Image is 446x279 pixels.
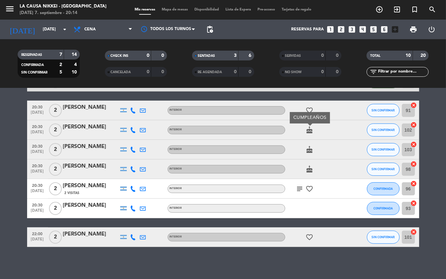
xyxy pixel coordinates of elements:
[285,71,302,74] span: NO SHOW
[380,25,389,34] i: looks_6
[74,62,78,67] strong: 4
[63,123,119,131] div: [PERSON_NAME]
[61,25,69,33] i: arrow_drop_down
[49,104,62,117] span: 2
[306,146,314,154] i: cake
[72,70,78,74] strong: 10
[336,70,340,74] strong: 0
[370,25,378,34] i: looks_5
[63,162,119,171] div: [PERSON_NAME]
[411,102,417,108] i: cancel
[393,6,401,13] i: exit_to_app
[59,62,62,67] strong: 2
[222,8,254,11] span: Lista de Espera
[29,230,46,237] span: 22:00
[158,8,191,11] span: Mapa de mesas
[29,162,46,169] span: 20:30
[29,103,46,110] span: 20:30
[406,53,411,58] strong: 10
[63,201,119,210] div: [PERSON_NAME]
[170,128,182,131] span: INTERIOR
[411,229,417,235] i: cancel
[170,187,182,190] span: INTERIOR
[170,168,182,170] span: INTERIOR
[29,150,46,157] span: [DATE]
[84,27,96,32] span: Cena
[367,231,400,244] button: SIN CONFIRMAR
[59,70,62,74] strong: 5
[49,163,62,176] span: 2
[198,71,222,74] span: RE AGENDADA
[421,53,427,58] strong: 20
[147,70,149,74] strong: 0
[375,6,383,13] i: add_circle_outline
[63,182,119,190] div: [PERSON_NAME]
[306,107,314,114] i: favorite_border
[306,165,314,173] i: cake
[49,123,62,137] span: 2
[336,53,340,58] strong: 0
[170,109,182,111] span: INTERIOR
[372,167,395,171] span: SIN CONFIRMAR
[411,141,417,148] i: cancel
[409,25,417,33] span: print
[111,71,131,74] span: CANCELADA
[326,25,335,34] i: looks_one
[206,25,214,33] span: pending_actions
[161,53,165,58] strong: 0
[367,163,400,176] button: SIN CONFIRMAR
[378,68,428,75] input: Filtrar por nombre...
[367,202,400,215] button: CONFIRMADA
[198,54,215,57] span: SENTADAS
[370,68,378,76] i: filter_list
[373,206,393,210] span: CONFIRMADA
[20,3,107,10] div: La Causa Nikkei - [GEOGRAPHIC_DATA]
[254,8,278,11] span: Pre-acceso
[249,53,253,58] strong: 6
[411,180,417,187] i: cancel
[63,103,119,112] div: [PERSON_NAME]
[373,187,393,190] span: CONFIRMADA
[428,6,436,13] i: search
[170,148,182,151] span: INTERIOR
[161,70,165,74] strong: 0
[49,182,62,195] span: 2
[306,185,314,193] i: favorite_border
[59,52,62,57] strong: 7
[249,70,253,74] strong: 0
[5,22,40,37] i: [DATE]
[22,53,42,57] span: RESERVADAS
[428,25,436,33] i: power_settings_new
[131,8,158,11] span: Mis reservas
[278,8,315,11] span: Tarjetas de regalo
[147,53,149,58] strong: 0
[411,6,419,13] i: turned_in_not
[411,161,417,167] i: cancel
[422,20,441,39] div: LOG OUT
[291,27,324,32] span: Reservas para
[191,8,222,11] span: Disponibilidad
[372,148,395,151] span: SIN CONFIRMAR
[29,189,46,196] span: [DATE]
[72,52,78,57] strong: 14
[170,236,182,238] span: INTERIOR
[29,201,46,208] span: 20:30
[49,143,62,156] span: 2
[391,25,400,34] i: add_box
[348,25,356,34] i: looks_3
[63,142,119,151] div: [PERSON_NAME]
[306,233,314,241] i: favorite_border
[111,54,129,57] span: CHECK INS
[29,130,46,138] span: [DATE]
[337,25,346,34] i: looks_two
[49,231,62,244] span: 2
[372,128,395,132] span: SIN CONFIRMAR
[371,54,381,57] span: TOTAL
[367,182,400,195] button: CONFIRMADA
[234,70,237,74] strong: 0
[29,110,46,118] span: [DATE]
[290,112,330,123] div: CUMPLEAÑOS
[372,108,395,112] span: SIN CONFIRMAR
[29,208,46,216] span: [DATE]
[170,207,182,209] span: INTERIOR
